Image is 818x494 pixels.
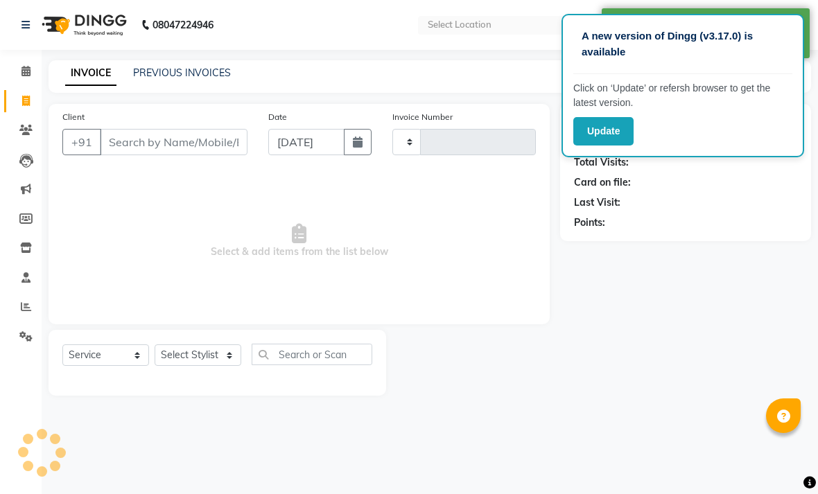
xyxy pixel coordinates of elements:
div: Total Visits: [574,155,629,170]
img: logo [35,6,130,44]
div: Points: [574,215,605,230]
label: Invoice Number [392,111,453,123]
input: Search by Name/Mobile/Email/Code [100,129,247,155]
p: A new version of Dingg (v3.17.0) is available [582,28,784,60]
div: Select Location [428,18,491,32]
button: Update [573,117,634,145]
a: PREVIOUS INVOICES [133,67,231,79]
label: Client [62,111,85,123]
label: Date [268,111,287,123]
div: Card on file: [574,175,631,190]
p: Click on ‘Update’ or refersh browser to get the latest version. [573,81,792,110]
div: Last Visit: [574,195,620,210]
b: 08047224946 [153,6,214,44]
span: Select & add items from the list below [62,172,536,310]
button: +91 [62,129,101,155]
a: INVOICE [65,61,116,86]
input: Search or Scan [252,344,372,365]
